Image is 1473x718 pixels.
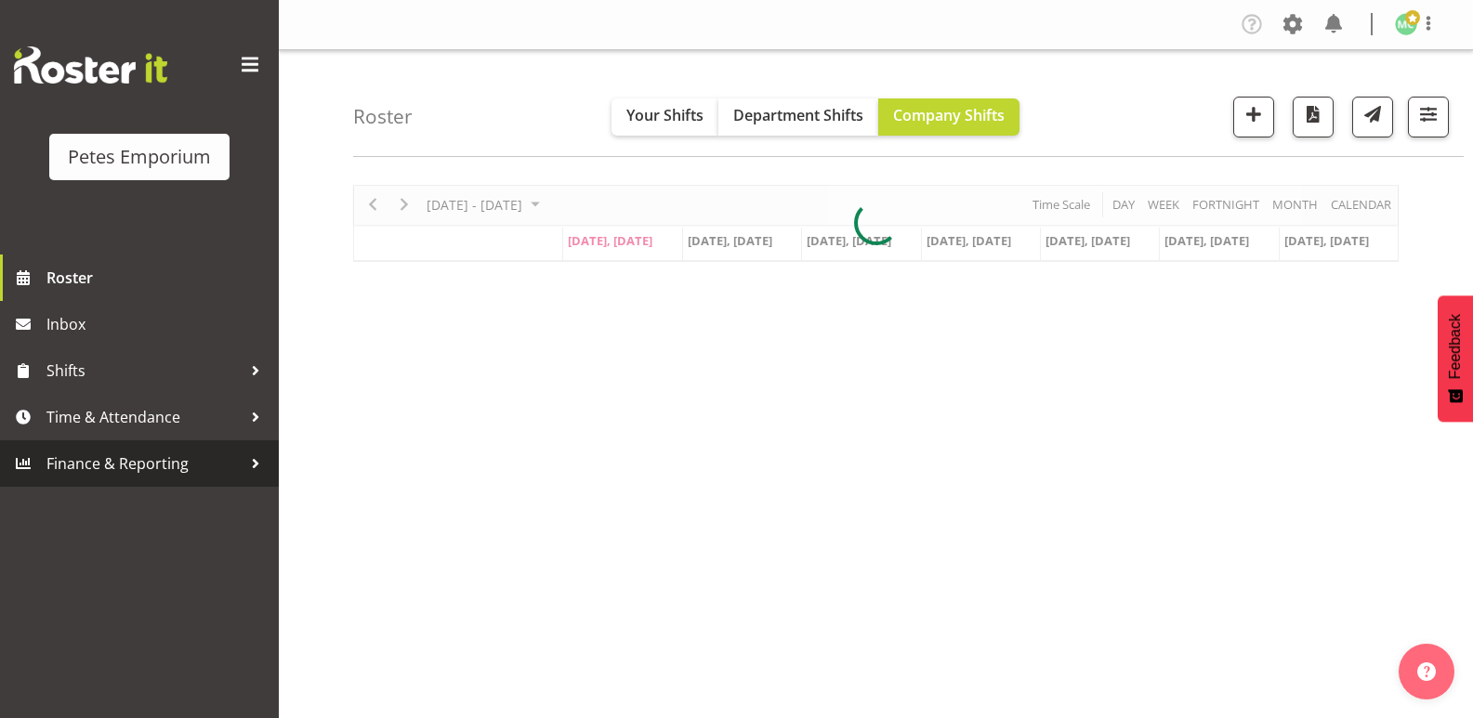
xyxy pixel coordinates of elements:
[626,105,704,125] span: Your Shifts
[46,403,242,431] span: Time & Attendance
[46,450,242,477] span: Finance & Reporting
[1395,13,1417,35] img: melissa-cowen2635.jpg
[353,106,413,127] h4: Roster
[46,357,242,385] span: Shifts
[14,46,167,84] img: Rosterit website logo
[1293,97,1334,137] button: Download a PDF of the roster according to the set date range.
[1233,97,1274,137] button: Add a new shift
[46,310,270,338] span: Inbox
[893,105,1005,125] span: Company Shifts
[1438,295,1473,422] button: Feedback - Show survey
[718,98,878,136] button: Department Shifts
[733,105,863,125] span: Department Shifts
[1417,662,1436,681] img: help-xxl-2.png
[1352,97,1393,137] button: Send a list of all shifts for the selected filtered period to all rostered employees.
[46,264,270,292] span: Roster
[1408,97,1449,137] button: Filter Shifts
[612,98,718,136] button: Your Shifts
[878,98,1019,136] button: Company Shifts
[1447,314,1464,379] span: Feedback
[68,143,211,171] div: Petes Emporium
